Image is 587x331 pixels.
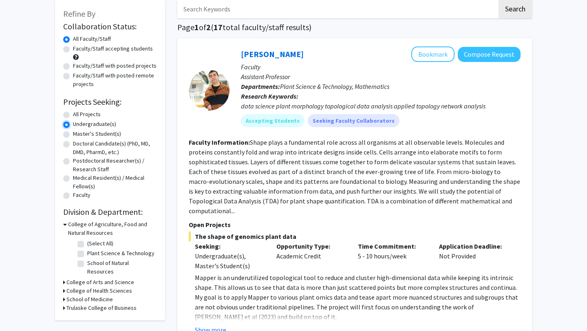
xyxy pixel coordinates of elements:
[73,130,121,138] label: Master's Student(s)
[308,114,399,127] mat-chip: Seeking Faculty Collaborators
[280,82,389,90] span: Plant Science & Technology, Mathematics
[411,46,455,62] button: Add Erik Amézquita to Bookmarks
[73,157,157,174] label: Postdoctoral Researcher(s) / Research Staff
[6,294,35,325] iframe: Chat
[241,49,304,59] a: [PERSON_NAME]
[63,22,157,31] h2: Collaboration Status:
[189,138,520,215] fg-read-more: Shape plays a fundamental role across all organisms at all observable levels. Molecules and prote...
[433,241,514,271] div: Not Provided
[87,249,154,258] label: Plant Science & Technology
[352,241,433,271] div: 5 - 10 hours/week
[458,47,521,62] button: Compose Request to Erik Amézquita
[241,72,521,82] p: Assistant Professor
[66,287,132,295] h3: College of Health Sciences
[73,191,90,199] label: Faculty
[194,22,199,32] span: 1
[87,239,113,248] label: (Select All)
[189,232,521,241] span: The shape of genomics plant data
[73,71,157,88] label: Faculty/Staff with posted remote projects
[241,92,298,100] b: Research Keywords:
[241,82,280,90] b: Departments:
[66,304,137,312] h3: Trulaske College of Business
[66,295,113,304] h3: School of Medicine
[73,44,153,53] label: Faculty/Staff accepting students
[68,220,157,237] h3: College of Agriculture, Food and Natural Resources
[73,62,157,70] label: Faculty/Staff with posted projects
[189,138,250,146] b: Faculty Information:
[195,241,264,251] p: Seeking:
[270,241,352,271] div: Academic Credit
[195,273,521,322] p: Mapper is an underutilized topological tool to reduce and cluster high-dimensional data while kee...
[63,97,157,107] h2: Projects Seeking:
[73,120,116,128] label: Undergraduate(s)
[73,35,111,43] label: All Faculty/Staff
[241,62,521,72] p: Faculty
[214,22,223,32] span: 17
[73,139,157,157] label: Doctoral Candidate(s) (PhD, MD, DMD, PharmD, etc.)
[241,101,521,111] div: data science plant morphology topological data analysis applied topology network analysis
[206,22,211,32] span: 2
[177,22,532,32] h1: Page of ( total faculty/staff results)
[358,241,427,251] p: Time Commitment:
[87,259,155,276] label: School of Natural Resources
[195,251,264,271] div: Undergraduate(s), Master's Student(s)
[63,207,157,217] h2: Division & Department:
[241,114,305,127] mat-chip: Accepting Students
[439,241,508,251] p: Application Deadline:
[66,278,134,287] h3: College of Arts and Science
[276,241,346,251] p: Opportunity Type:
[73,174,157,191] label: Medical Resident(s) / Medical Fellow(s)
[63,9,95,19] span: Refine By
[73,110,101,119] label: All Projects
[189,220,521,229] p: Open Projects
